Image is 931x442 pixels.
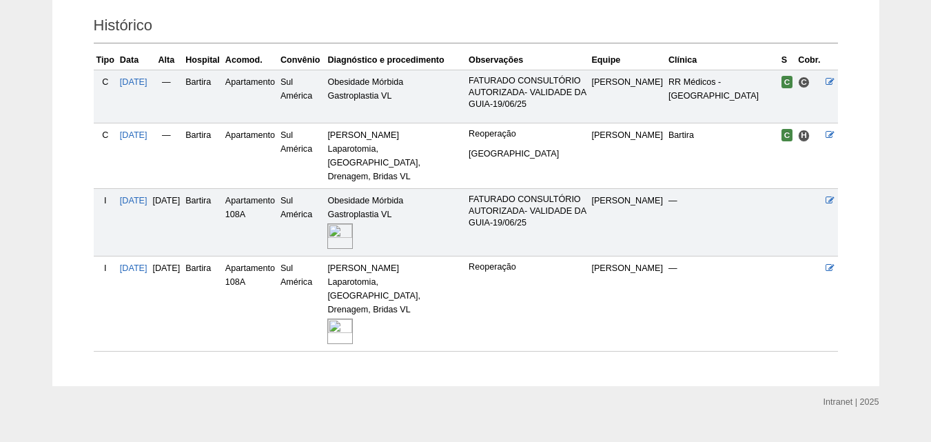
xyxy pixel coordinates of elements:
div: I [96,261,114,275]
td: Apartamento [223,70,278,123]
td: — [150,70,183,123]
span: [DATE] [153,263,181,273]
th: Cobr. [795,50,823,70]
td: Bartira [183,189,223,257]
th: Hospital [183,50,223,70]
th: Clínica [666,50,779,70]
span: Consultório [798,77,810,88]
td: [PERSON_NAME] Laparotomia, [GEOGRAPHIC_DATA], Drenagem, Bridas VL [325,257,466,352]
td: RR Médicos - [GEOGRAPHIC_DATA] [666,70,779,123]
p: Reoperação [469,261,586,273]
td: Sul América [278,189,325,257]
h2: Histórico [94,12,838,43]
a: [DATE] [120,196,147,205]
th: Tipo [94,50,117,70]
td: [PERSON_NAME] [589,257,666,352]
td: [PERSON_NAME] Laparotomia, [GEOGRAPHIC_DATA], Drenagem, Bridas VL [325,123,466,189]
div: C [96,75,114,89]
span: Hospital [798,130,810,141]
td: Sul América [278,123,325,189]
div: I [96,194,114,208]
td: Obesidade Mórbida Gastroplastia VL [325,70,466,123]
a: [DATE] [120,77,147,87]
th: Observações [466,50,589,70]
span: Confirmada [781,76,793,88]
th: Convênio [278,50,325,70]
p: [GEOGRAPHIC_DATA] [469,148,586,160]
td: — [150,123,183,189]
th: Acomod. [223,50,278,70]
div: C [96,128,114,142]
a: [DATE] [120,130,147,140]
span: [DATE] [153,196,181,205]
th: Data [117,50,150,70]
th: S [779,50,796,70]
td: Apartamento [223,123,278,189]
th: Alta [150,50,183,70]
p: Reoperação [469,128,586,140]
td: Bartira [183,70,223,123]
p: FATURADO CONSULTÓRIO AUTORIZADA- VALIDADE DA GUIA-19/06/25 [469,194,586,229]
td: Obesidade Mórbida Gastroplastia VL [325,189,466,257]
td: — [666,257,779,352]
td: Apartamento 108A [223,189,278,257]
span: Confirmada [781,129,793,141]
td: Bartira [183,257,223,352]
td: [PERSON_NAME] [589,189,666,257]
a: [DATE] [120,263,147,273]
td: Bartira [666,123,779,189]
td: Sul América [278,257,325,352]
td: [PERSON_NAME] [589,70,666,123]
p: FATURADO CONSULTÓRIO AUTORIZADA- VALIDADE DA GUIA-19/06/25 [469,75,586,110]
th: Diagnóstico e procedimento [325,50,466,70]
td: Apartamento 108A [223,257,278,352]
td: — [666,189,779,257]
div: Intranet | 2025 [823,395,879,409]
td: Bartira [183,123,223,189]
th: Equipe [589,50,666,70]
td: [PERSON_NAME] [589,123,666,189]
td: Sul América [278,70,325,123]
